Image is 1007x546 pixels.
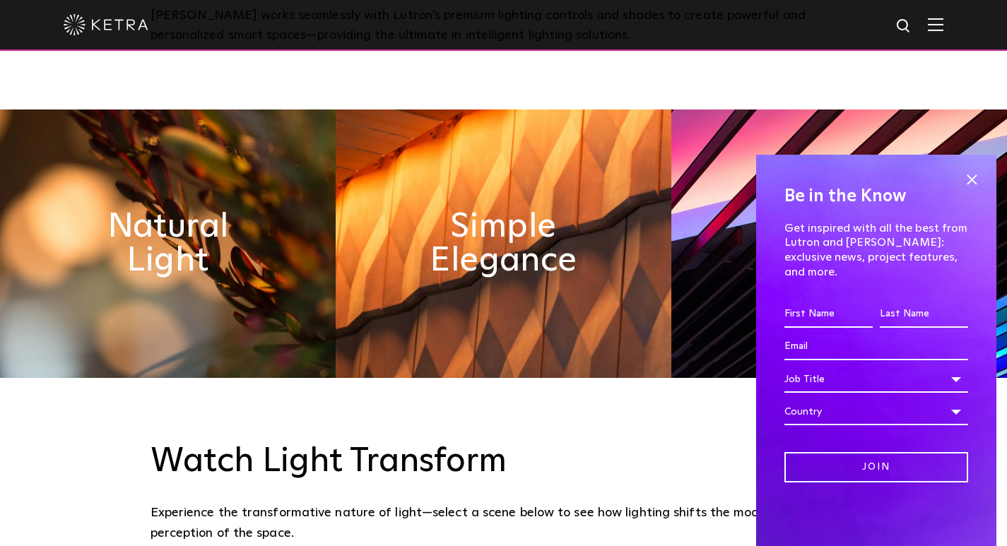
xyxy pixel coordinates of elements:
img: search icon [895,18,913,35]
input: Email [784,333,968,360]
h2: Flexible & Timeless [755,210,924,278]
img: ketra-logo-2019-white [64,14,148,35]
img: flexible_timeless_ketra [671,109,1007,378]
img: simple_elegance [336,109,671,378]
input: Join [784,452,968,482]
img: Hamburger%20Nav.svg [928,18,943,31]
p: Get inspired with all the best from Lutron and [PERSON_NAME]: exclusive news, project features, a... [784,221,968,280]
input: Last Name [880,301,968,328]
h4: Be in the Know [784,183,968,210]
h2: Simple Elegance [420,210,588,278]
input: First Name [784,301,873,328]
p: Experience the transformative nature of light—select a scene below to see how lighting shifts the... [151,503,850,543]
h2: Natural Light [84,210,252,278]
div: Country [784,398,968,425]
h3: Watch Light Transform [151,441,857,482]
div: Job Title [784,366,968,393]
